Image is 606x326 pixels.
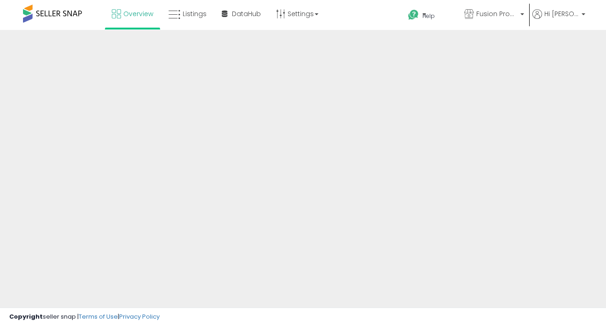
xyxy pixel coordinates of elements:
a: Hi [PERSON_NAME] [532,9,585,30]
a: Terms of Use [79,312,118,321]
span: Help [422,12,435,20]
div: seller snap | | [9,313,160,321]
a: Help [401,2,456,30]
strong: Copyright [9,312,43,321]
i: Get Help [408,9,419,21]
span: DataHub [232,9,261,18]
span: Overview [123,9,153,18]
a: Privacy Policy [119,312,160,321]
span: Listings [183,9,207,18]
span: Hi [PERSON_NAME] [544,9,579,18]
span: Fusion Products Inc. [476,9,518,18]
